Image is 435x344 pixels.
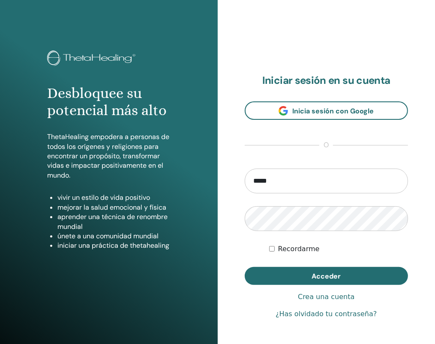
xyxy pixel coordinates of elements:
li: mejorar la salud emocional y física [57,203,171,212]
h2: Iniciar sesión en su cuenta [245,74,408,87]
a: Crea una cuenta [298,292,354,302]
label: Recordarme [278,244,320,254]
span: Acceder [312,272,341,281]
p: ThetaHealing empodera a personas de todos los orígenes y religiones para encontrar un propósito, ... [47,132,171,180]
button: Acceder [245,267,408,285]
h1: Desbloquee su potencial más alto [47,85,171,120]
span: o [319,140,333,151]
span: Inicia sesión con Google [292,107,374,116]
a: Inicia sesión con Google [245,101,408,120]
a: ¿Has olvidado tu contraseña? [276,309,377,319]
li: vivir un estilo de vida positivo [57,193,171,202]
li: iniciar una práctica de thetahealing [57,241,171,250]
li: únete a una comunidad mundial [57,231,171,241]
div: Mantenerme autenticado indefinidamente o hasta cerrar la sesión manualmente [269,244,408,254]
li: aprender una técnica de renombre mundial [57,212,171,231]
